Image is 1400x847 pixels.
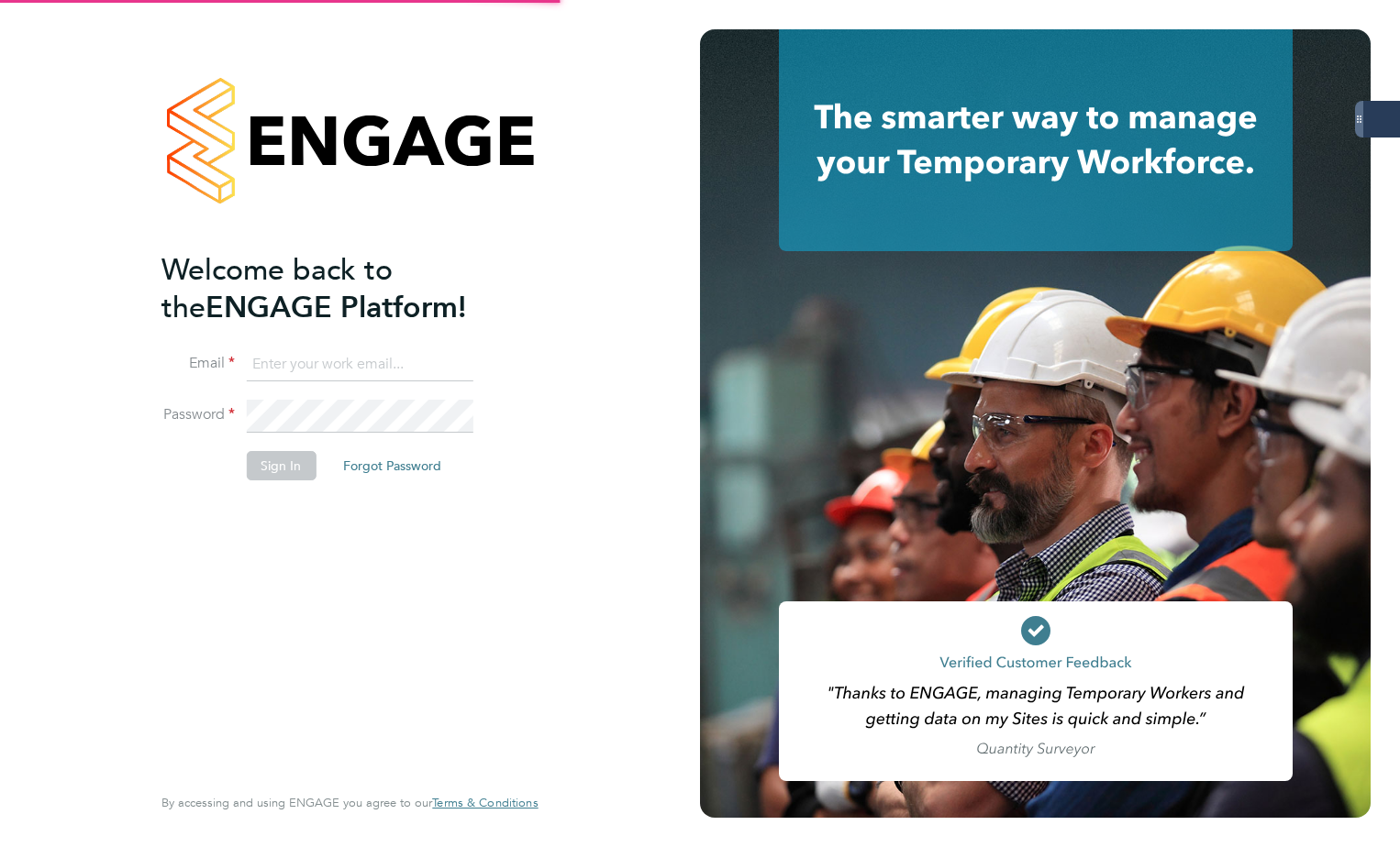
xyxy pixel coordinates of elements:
[246,451,316,480] button: Sign In
[444,354,466,376] keeper-lock: Open Keeper Popup
[432,795,538,810] span: Terms & Conditions
[328,451,456,480] button: Forgot Password
[161,252,393,325] span: Welcome back to the
[161,405,235,424] label: Password
[161,251,519,326] h2: ENGAGE Platform!
[161,795,538,810] span: By accessing and using ENGAGE you agree to our
[432,796,538,810] a: Terms & Conditions
[246,348,472,381] input: Enter your work email...
[161,354,235,373] label: Email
